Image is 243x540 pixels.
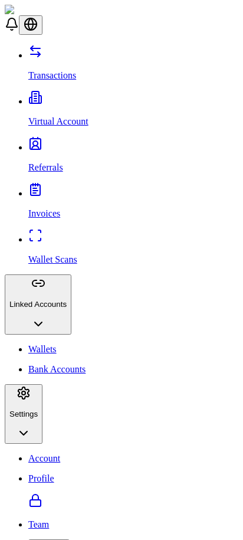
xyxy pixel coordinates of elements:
a: Referrals [28,142,238,173]
p: Referrals [28,162,238,173]
a: Wallets [28,344,238,355]
a: Transactions [28,50,238,81]
a: Team [28,519,238,530]
p: Profile [28,473,238,484]
a: Virtual Account [28,96,238,127]
a: Invoices [28,188,238,219]
a: Account [28,453,238,464]
button: Linked Accounts [5,274,71,335]
p: Invoices [28,208,238,219]
p: Virtual Account [28,116,238,127]
a: Wallet Scans [28,234,238,265]
a: Bank Accounts [28,364,238,375]
p: Transactions [28,70,238,81]
p: Settings [9,410,38,418]
p: Wallet Scans [28,254,238,265]
img: ShieldPay Logo [5,5,75,15]
p: Linked Accounts [9,300,67,309]
a: Profile [28,473,238,509]
button: Settings [5,384,42,444]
